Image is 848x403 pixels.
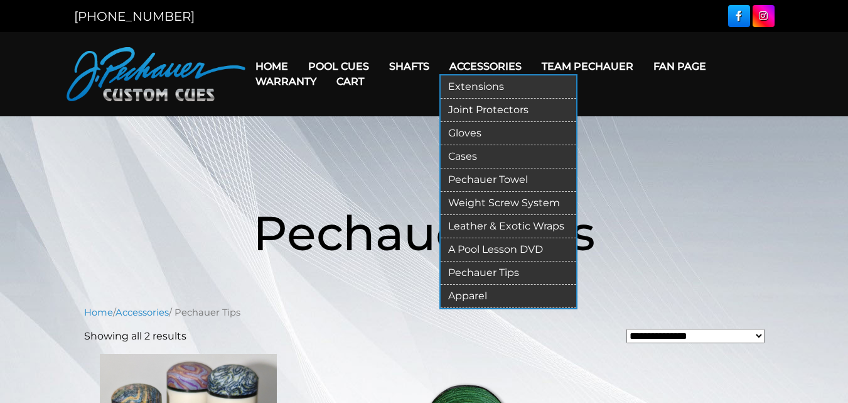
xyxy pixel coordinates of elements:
a: [PHONE_NUMBER] [74,9,195,24]
a: Cart [326,65,374,97]
a: Accessories [439,50,532,82]
a: Accessories [115,307,169,318]
a: Extensions [441,75,576,99]
a: Pechauer Tips [441,262,576,285]
a: Shafts [379,50,439,82]
span: Pechauer Tips [253,204,595,262]
a: Fan Page [643,50,716,82]
a: Warranty [245,65,326,97]
a: Pechauer Towel [441,168,576,192]
a: Weight Screw System [441,192,576,215]
select: Shop order [626,329,765,343]
a: Home [245,50,298,82]
a: Pool Cues [298,50,379,82]
nav: Breadcrumb [84,306,765,319]
a: Team Pechauer [532,50,643,82]
a: A Pool Lesson DVD [441,238,576,262]
a: Joint Protectors [441,99,576,122]
a: Cases [441,145,576,168]
a: Apparel [441,285,576,308]
p: Showing all 2 results [84,329,186,344]
img: Pechauer Custom Cues [67,47,245,101]
a: Leather & Exotic Wraps [441,215,576,238]
a: Home [84,307,113,318]
a: Gloves [441,122,576,145]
